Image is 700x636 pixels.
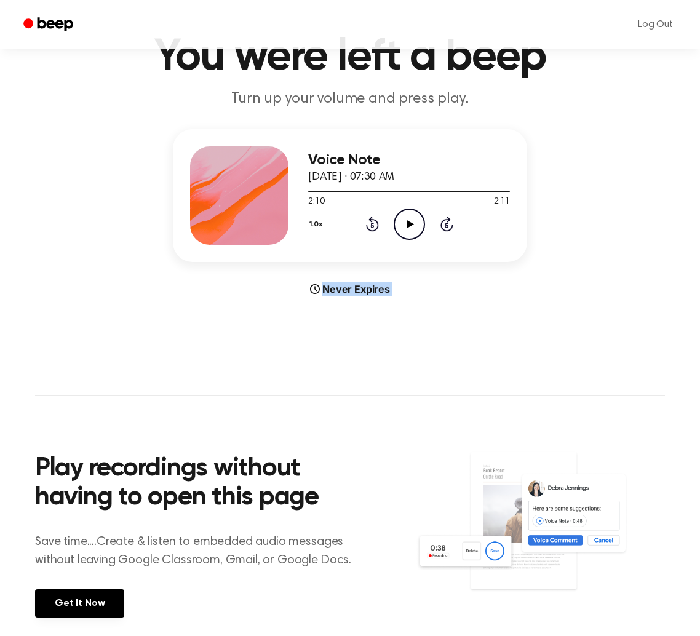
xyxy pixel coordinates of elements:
span: [DATE] · 07:30 AM [308,172,394,183]
a: Beep [15,13,84,37]
span: 2:10 [308,196,324,209]
h2: Play recordings without having to open this page [35,455,367,513]
button: 1.0x [308,214,327,235]
h3: Voice Note [308,152,510,169]
p: Save time....Create & listen to embedded audio messages without leaving Google Classroom, Gmail, ... [35,533,367,570]
a: Get It Now [35,589,124,618]
div: Never Expires [173,282,527,296]
a: Log Out [626,10,685,39]
h1: You were left a beep [35,35,665,79]
p: Turn up your volume and press play. [114,89,586,109]
span: 2:11 [494,196,510,209]
img: Voice Comments on Docs and Recording Widget [416,451,665,616]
